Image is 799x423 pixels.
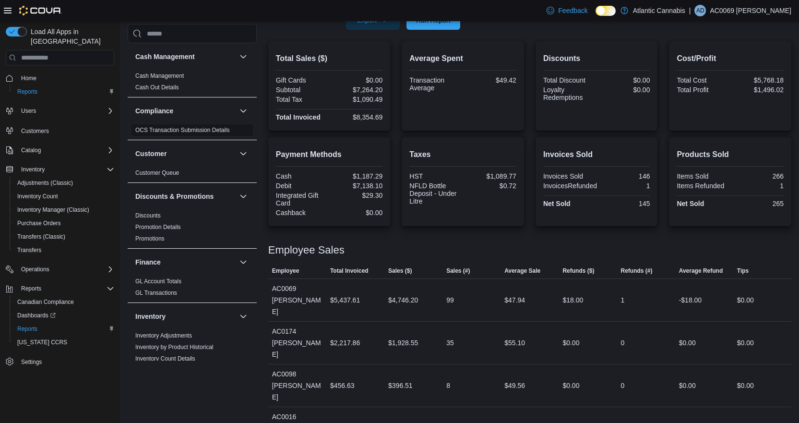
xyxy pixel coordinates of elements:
[388,294,418,306] div: $4,746.20
[13,204,114,216] span: Inventory Manager (Classic)
[21,107,36,115] span: Users
[330,267,369,275] span: Total Invoiced
[710,5,791,16] p: AC0069 [PERSON_NAME]
[128,276,257,302] div: Finance
[621,294,625,306] div: 1
[13,191,62,202] a: Inventory Count
[17,356,114,368] span: Settings
[238,51,249,62] button: Cash Management
[135,84,179,91] a: Cash Out Details
[677,200,704,207] strong: Net Sold
[331,209,382,217] div: $0.00
[17,164,48,175] button: Inventory
[543,86,595,101] div: Loyalty Redemptions
[10,336,118,349] button: [US_STATE] CCRS
[2,163,118,176] button: Inventory
[135,257,161,267] h3: Finance
[13,310,114,321] span: Dashboards
[10,217,118,230] button: Purchase Orders
[6,67,114,394] nav: Complex example
[27,27,114,46] span: Load All Apps in [GEOGRAPHIC_DATA]
[446,337,454,349] div: 35
[598,86,650,94] div: $0.00
[135,192,236,201] button: Discounts & Promotions
[19,6,62,15] img: Cova
[409,53,516,64] h2: Average Spent
[13,310,60,321] a: Dashboards
[331,96,382,103] div: $1,090.49
[272,267,299,275] span: Employee
[465,172,516,180] div: $1,089.77
[21,166,45,173] span: Inventory
[135,257,236,267] button: Finance
[737,380,754,391] div: $0.00
[135,72,184,80] span: Cash Management
[17,283,45,294] button: Reports
[2,282,118,295] button: Reports
[543,53,650,64] h2: Discounts
[128,70,257,97] div: Cash Management
[2,71,118,85] button: Home
[268,279,326,321] div: AC0069 [PERSON_NAME]
[17,264,114,275] span: Operations
[737,267,749,275] span: Tips
[694,5,706,16] div: AC0069 Dwyer Samantha
[135,235,165,242] span: Promotions
[504,267,540,275] span: Average Sale
[135,212,161,219] a: Discounts
[543,182,597,190] div: InvoicesRefunded
[677,53,784,64] h2: Cost/Profit
[13,204,93,216] a: Inventory Manager (Classic)
[135,332,192,339] span: Inventory Adjustments
[13,244,114,256] span: Transfers
[135,278,181,285] span: GL Account Totals
[238,105,249,117] button: Compliance
[677,86,728,94] div: Total Profit
[135,106,236,116] button: Compliance
[598,200,650,207] div: 145
[13,191,114,202] span: Inventory Count
[10,309,118,322] a: Dashboards
[446,267,470,275] span: Sales (#)
[17,264,53,275] button: Operations
[10,190,118,203] button: Inventory Count
[276,86,327,94] div: Subtotal
[135,355,195,362] a: Inventory Count Details
[409,149,516,160] h2: Taxes
[2,355,118,369] button: Settings
[135,312,236,321] button: Inventory
[17,88,37,96] span: Reports
[598,172,650,180] div: 146
[268,364,326,407] div: AC0098 [PERSON_NAME]
[135,278,181,285] a: GL Account Totals
[562,380,579,391] div: $0.00
[562,337,579,349] div: $0.00
[13,218,114,229] span: Purchase Orders
[21,266,49,273] span: Operations
[10,85,118,98] button: Reports
[135,52,195,61] h3: Cash Management
[677,149,784,160] h2: Products Sold
[17,233,65,241] span: Transfers (Classic)
[17,125,53,137] a: Customers
[17,325,37,333] span: Reports
[2,123,118,137] button: Customers
[10,203,118,217] button: Inventory Manager (Classic)
[13,231,114,242] span: Transfers (Classic)
[17,145,114,156] span: Catalog
[543,76,595,84] div: Total Discount
[504,337,525,349] div: $55.10
[17,193,58,200] span: Inventory Count
[276,192,327,207] div: Integrated Gift Card
[17,283,114,294] span: Reports
[689,5,691,16] p: |
[135,312,166,321] h3: Inventory
[330,337,360,349] div: $2,217.86
[679,294,702,306] div: -$18.00
[2,144,118,157] button: Catalog
[409,172,461,180] div: HST
[677,172,728,180] div: Items Sold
